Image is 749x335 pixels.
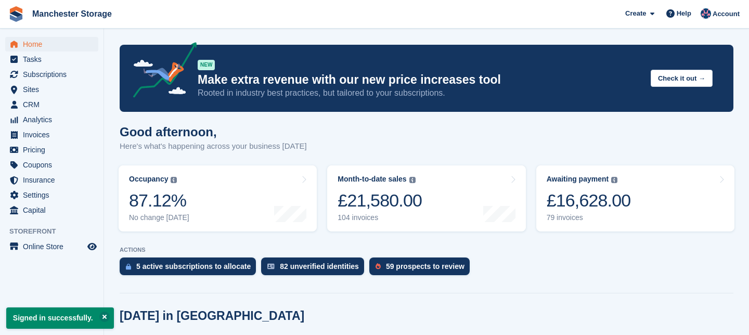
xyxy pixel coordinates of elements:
div: 5 active subscriptions to allocate [136,262,251,270]
span: Pricing [23,143,85,157]
span: Analytics [23,112,85,127]
a: Month-to-date sales £21,580.00 104 invoices [327,165,525,231]
img: price-adjustments-announcement-icon-8257ccfd72463d97f412b2fc003d46551f7dbcb40ab6d574587a9cd5c0d94... [124,42,197,101]
span: Subscriptions [23,67,85,82]
img: icon-info-grey-7440780725fd019a000dd9b08b2336e03edf1995a4989e88bcd33f0948082b44.svg [611,177,617,183]
a: menu [5,97,98,112]
a: menu [5,203,98,217]
a: menu [5,158,98,172]
div: NEW [198,60,215,70]
a: menu [5,82,98,97]
span: Account [713,9,740,19]
h2: [DATE] in [GEOGRAPHIC_DATA] [120,309,304,323]
a: 82 unverified identities [261,257,369,280]
button: Check it out → [651,70,713,87]
span: Storefront [9,226,104,237]
div: Awaiting payment [547,175,609,184]
span: Coupons [23,158,85,172]
img: active_subscription_to_allocate_icon-d502201f5373d7db506a760aba3b589e785aa758c864c3986d89f69b8ff3... [126,263,131,270]
span: Capital [23,203,85,217]
span: Online Store [23,239,85,254]
div: Occupancy [129,175,168,184]
img: stora-icon-8386f47178a22dfd0bd8f6a31ec36ba5ce8667c1dd55bd0f319d3a0aa187defe.svg [8,6,24,22]
a: menu [5,52,98,67]
span: Create [625,8,646,19]
span: Invoices [23,127,85,142]
p: Here's what's happening across your business [DATE] [120,140,307,152]
img: icon-info-grey-7440780725fd019a000dd9b08b2336e03edf1995a4989e88bcd33f0948082b44.svg [171,177,177,183]
img: prospect-51fa495bee0391a8d652442698ab0144808aea92771e9ea1ae160a38d050c398.svg [376,263,381,269]
span: Help [677,8,691,19]
span: Tasks [23,52,85,67]
a: menu [5,37,98,51]
p: Rooted in industry best practices, but tailored to your subscriptions. [198,87,642,99]
a: Manchester Storage [28,5,116,22]
div: £16,628.00 [547,190,631,211]
span: Settings [23,188,85,202]
a: 59 prospects to review [369,257,475,280]
div: 87.12% [129,190,189,211]
a: menu [5,143,98,157]
span: Home [23,37,85,51]
div: £21,580.00 [338,190,422,211]
a: menu [5,173,98,187]
div: No change [DATE] [129,213,189,222]
a: menu [5,67,98,82]
p: Make extra revenue with our new price increases tool [198,72,642,87]
a: menu [5,112,98,127]
div: 82 unverified identities [280,262,359,270]
a: 5 active subscriptions to allocate [120,257,261,280]
a: Preview store [86,240,98,253]
span: Sites [23,82,85,97]
span: Insurance [23,173,85,187]
div: 79 invoices [547,213,631,222]
div: 59 prospects to review [386,262,464,270]
img: verify_identity-adf6edd0f0f0b5bbfe63781bf79b02c33cf7c696d77639b501bdc392416b5a36.svg [267,263,275,269]
p: ACTIONS [120,247,733,253]
h1: Good afternoon, [120,125,307,139]
span: CRM [23,97,85,112]
a: menu [5,127,98,142]
a: Occupancy 87.12% No change [DATE] [119,165,317,231]
div: Month-to-date sales [338,175,406,184]
p: Signed in successfully. [6,307,114,329]
div: 104 invoices [338,213,422,222]
a: menu [5,239,98,254]
img: icon-info-grey-7440780725fd019a000dd9b08b2336e03edf1995a4989e88bcd33f0948082b44.svg [409,177,416,183]
a: menu [5,188,98,202]
a: Awaiting payment £16,628.00 79 invoices [536,165,734,231]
